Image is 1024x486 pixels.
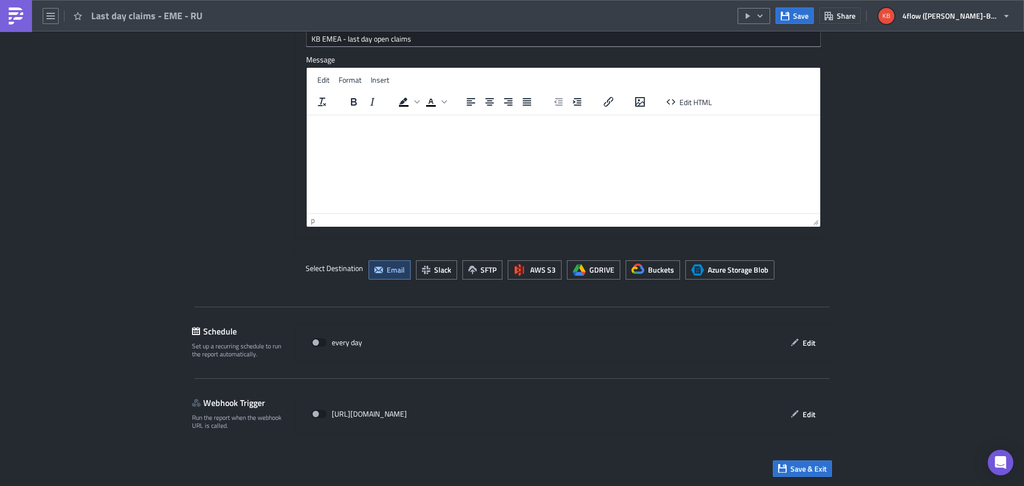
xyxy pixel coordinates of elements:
span: Edit HTML [679,96,712,107]
button: Azure Storage BlobAzure Storage Blob [685,260,774,280]
button: Insert/edit image [631,94,649,109]
div: Text color [422,94,449,109]
span: Azure Storage Blob [708,264,769,275]
span: Edit [317,74,330,85]
button: Save [775,7,814,24]
div: Resize [809,214,820,227]
span: Save [793,10,809,21]
div: p [311,214,315,226]
button: Edit HTML [662,94,716,109]
button: Buckets [626,260,680,280]
button: Align center [481,94,499,109]
button: Email [369,260,411,280]
button: Increase indent [568,94,586,109]
button: Clear formatting [313,94,331,109]
span: Share [837,10,855,21]
button: 4flow ([PERSON_NAME]-Bremse) [872,4,1016,28]
div: Open Intercom Messenger [988,450,1013,475]
div: Background color [395,94,421,109]
span: Edit [803,409,815,420]
span: Azure Storage Blob [691,264,704,276]
button: Justify [518,94,536,109]
div: Webhook Trigger [192,395,295,411]
span: Save & Exit [790,463,827,474]
span: 4flow ([PERSON_NAME]-Bremse) [902,10,998,21]
span: AWS S3 [530,264,556,275]
button: Edit [785,334,821,351]
button: Insert/edit link [599,94,618,109]
div: every day [311,334,362,350]
div: [URL][DOMAIN_NAME] [311,406,407,422]
iframe: Rich Text Area [307,115,820,213]
span: Buckets [648,264,674,275]
button: Slack [416,260,457,280]
span: SFTP [481,264,497,275]
span: Insert [371,74,389,85]
label: Message [306,55,821,65]
span: Format [339,74,362,85]
img: Avatar [877,7,895,25]
label: Select Destination [306,260,363,276]
div: Schedule [192,323,295,339]
span: Email [387,264,405,275]
button: SFTP [462,260,502,280]
span: Edit [803,337,815,348]
img: PushMetrics [7,7,25,25]
button: Decrease indent [549,94,567,109]
span: Slack [434,264,451,275]
button: AWS S3 [508,260,562,280]
span: GDRIVE [589,264,614,275]
button: Share [819,7,861,24]
button: Align right [499,94,517,109]
span: Last day claims - EME - RU [91,10,204,22]
button: Edit [785,406,821,423]
div: Run the report when the webhook URL is called. [192,413,288,430]
button: Bold [345,94,363,109]
div: Set up a recurring schedule to run the report automatically. [192,342,288,358]
button: Italic [363,94,381,109]
button: Align left [462,94,480,109]
button: GDRIVE [567,260,620,280]
button: Save & Exit [773,460,832,477]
